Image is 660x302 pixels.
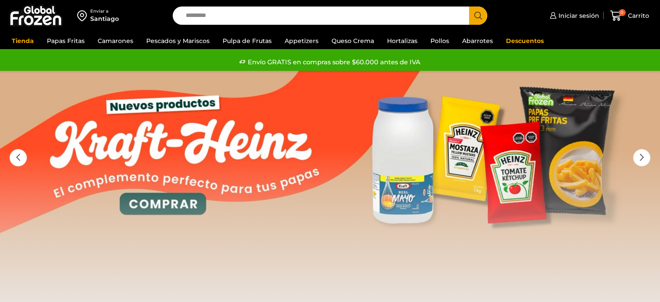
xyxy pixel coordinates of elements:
[458,33,497,49] a: Abarrotes
[502,33,548,49] a: Descuentos
[280,33,323,49] a: Appetizers
[426,33,453,49] a: Pollos
[90,14,119,23] div: Santiago
[93,33,138,49] a: Camarones
[619,9,626,16] span: 0
[556,11,599,20] span: Iniciar sesión
[90,8,119,14] div: Enviar a
[383,33,422,49] a: Hortalizas
[7,33,38,49] a: Tienda
[43,33,89,49] a: Papas Fritas
[218,33,276,49] a: Pulpa de Frutas
[469,7,487,25] button: Search button
[626,11,649,20] span: Carrito
[77,8,90,23] img: address-field-icon.svg
[327,33,378,49] a: Queso Crema
[548,7,599,24] a: Iniciar sesión
[142,33,214,49] a: Pescados y Mariscos
[608,6,651,26] a: 0 Carrito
